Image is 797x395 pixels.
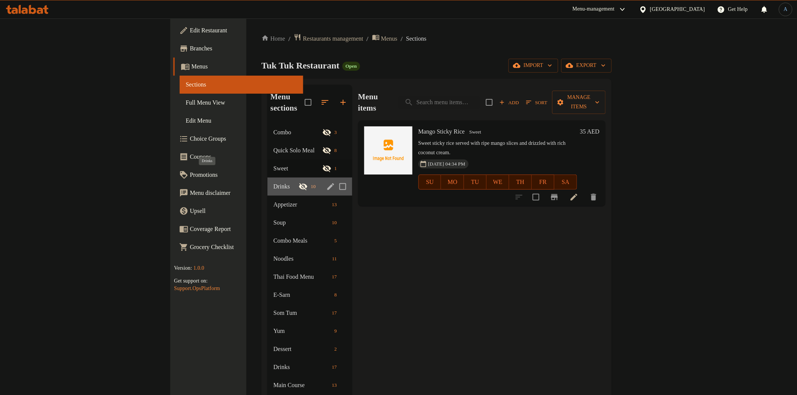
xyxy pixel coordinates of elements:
[573,5,615,14] div: Menu-management
[273,327,331,336] span: Yum
[331,328,340,335] span: 9
[366,34,369,43] li: /
[329,219,340,226] span: 10
[650,5,705,14] div: [GEOGRAPHIC_DATA]
[557,177,574,188] span: SA
[267,268,352,286] div: Thai Food Menu17
[273,363,329,372] span: Drinks
[331,165,340,172] span: 1
[784,5,788,14] span: A
[358,91,389,114] h2: Menu items
[331,346,340,353] span: 2
[329,200,340,209] div: items
[173,58,303,76] a: Menus
[173,148,303,166] a: Coupons
[273,128,322,137] div: Combo
[342,62,360,71] div: Open
[329,201,340,208] span: 13
[273,164,322,173] span: Sweet
[261,33,612,44] nav: breadcrumb
[512,177,529,188] span: TH
[467,177,484,188] span: TU
[174,265,192,271] span: Version:
[490,177,506,188] span: WE
[267,376,352,394] div: Main Course13
[329,308,340,318] div: items
[190,207,297,216] span: Upsell
[186,98,297,107] span: Full Menu View
[173,21,303,39] a: Edit Restaurant
[331,237,340,245] span: 5
[190,44,297,53] span: Branches
[497,97,521,108] span: Add item
[267,304,352,322] div: Som Tum17
[466,128,484,137] div: Sweet
[190,243,297,252] span: Grocery Checklist
[464,175,487,190] button: TU
[329,363,340,372] div: items
[535,177,551,188] span: FR
[331,327,340,336] div: items
[273,146,322,155] span: Quick Solo Meal
[190,152,297,161] span: Coupons
[331,147,340,154] span: 8
[191,62,297,71] span: Menus
[174,286,220,291] a: Support.OpsPlatform
[508,59,558,73] button: import
[331,128,340,137] div: items
[331,146,340,155] div: items
[322,146,331,155] svg: Inactive section
[342,63,360,69] span: Open
[173,130,303,148] a: Choice Groups
[294,33,363,44] a: Restaurants management
[561,59,612,73] button: export
[173,238,303,256] a: Grocery Checklist
[444,177,461,188] span: MO
[300,94,316,110] span: Select all sections
[190,26,297,35] span: Edit Restaurant
[190,225,297,234] span: Coverage Report
[381,34,398,43] span: Menus
[329,364,340,371] span: 17
[329,255,340,263] span: 11
[273,200,329,209] div: Appetizer
[273,236,331,245] span: Combo Meals
[316,93,334,111] span: Sort sections
[521,97,552,108] span: Sort items
[545,188,563,206] button: Branch-specific-item
[570,193,579,202] a: Edit menu item
[422,177,438,188] span: SU
[273,182,299,191] span: Drinks
[497,97,521,108] button: Add
[273,272,329,281] span: Thai Food Menu
[585,188,603,206] button: delete
[267,340,352,358] div: Dessert2
[273,218,329,227] span: Soup
[186,80,297,89] span: Sections
[325,181,336,192] button: edit
[322,164,331,173] svg: Inactive section
[267,141,352,160] div: Quick Solo Meal8
[273,308,329,318] span: Som Tum
[524,97,549,108] button: Sort
[308,182,319,191] div: items
[190,170,297,179] span: Promotions
[267,160,352,178] div: Sweet1
[509,175,532,190] button: TH
[186,116,297,125] span: Edit Menu
[190,188,297,197] span: Menu disclaimer
[425,161,469,168] span: [DATE] 04:34 PM
[308,183,319,190] span: 10
[180,112,303,130] a: Edit Menu
[273,290,331,299] span: E-Sarn
[580,126,600,137] h6: 35 AED
[190,134,297,143] span: Choice Groups
[273,381,329,390] div: Main Course
[273,254,329,263] div: Noodles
